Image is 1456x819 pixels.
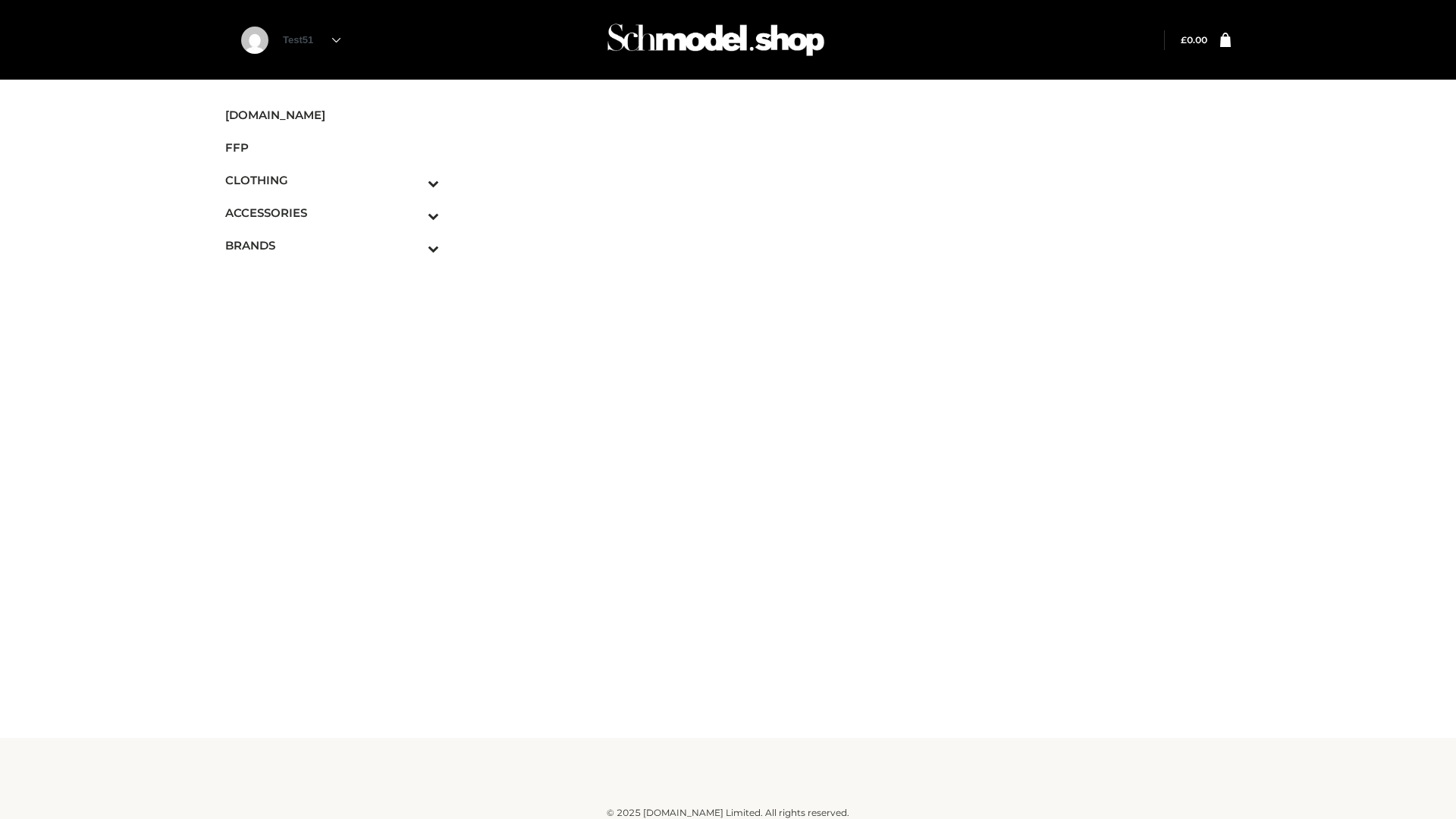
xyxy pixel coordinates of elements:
span: FFP [225,139,439,156]
button: Toggle Submenu [386,164,439,196]
a: FFP [225,131,439,164]
a: BRANDSToggle Submenu [225,229,439,262]
a: ACCESSORIESToggle Submenu [225,196,439,229]
img: Schmodel Admin 964 [602,10,830,70]
a: CLOTHINGToggle Submenu [225,164,439,196]
span: [DOMAIN_NAME] [225,106,439,124]
bdi: 0.00 [1181,34,1207,45]
span: ACCESSORIES [225,204,439,221]
button: Toggle Submenu [386,196,439,229]
a: Test51 [283,34,340,45]
span: £ [1181,34,1187,45]
span: BRANDS [225,237,439,254]
span: CLOTHING [225,171,439,189]
a: £0.00 [1181,34,1207,45]
a: [DOMAIN_NAME] [225,99,439,131]
button: Toggle Submenu [386,229,439,262]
